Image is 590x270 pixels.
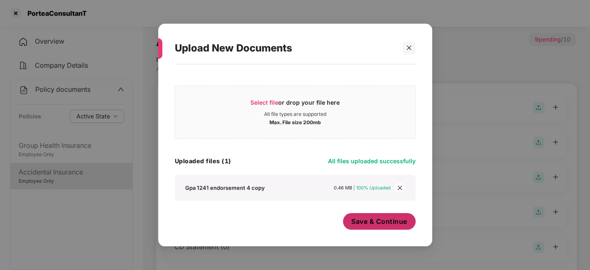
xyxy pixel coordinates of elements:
[353,185,391,191] span: | 100% Uploaded
[406,45,412,51] span: close
[395,183,404,192] span: close
[250,98,340,111] div: or drop your file here
[328,157,416,164] span: All files uploaded successfully
[175,32,396,64] div: Upload New Documents
[185,184,265,191] div: Gpa 1241 endorsement 4 copy
[351,217,407,226] span: Save & Continue
[264,111,326,118] div: All file types are supported
[175,157,231,165] h4: Uploaded files (1)
[343,213,416,230] button: Save & Continue
[250,99,278,106] span: Select file
[269,118,321,126] div: Max. File size 200mb
[334,185,352,191] span: 0.46 MB
[175,92,415,132] span: Select fileor drop your file hereAll file types are supportedMax. File size 200mb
